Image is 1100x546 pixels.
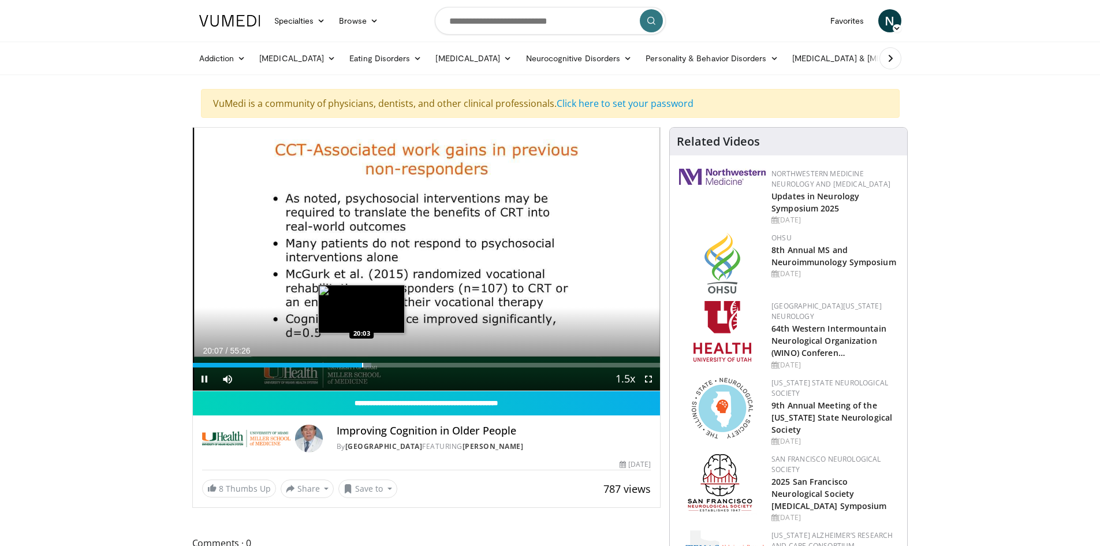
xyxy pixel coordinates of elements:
a: San Francisco Neurological Society [771,454,881,474]
a: Northwestern Medicine Neurology and [MEDICAL_DATA] [771,169,890,189]
img: VuMedi Logo [199,15,260,27]
a: Browse [332,9,385,32]
div: Progress Bar [193,363,661,367]
div: [DATE] [771,512,898,523]
button: Playback Rate [614,367,637,391]
button: Pause [193,367,216,391]
a: [US_STATE] State Neurological Society [771,378,888,398]
img: da959c7f-65a6-4fcf-a939-c8c702e0a770.png.150x105_q85_autocrop_double_scale_upscale_version-0.2.png [704,233,740,294]
a: OHSU [771,233,792,243]
div: [DATE] [771,269,898,279]
span: 20:07 [203,346,223,355]
input: Search topics, interventions [435,7,666,35]
a: Favorites [823,9,871,32]
img: Avatar [295,425,323,452]
span: 8 [219,483,223,494]
span: 55:26 [230,346,250,355]
a: 8 Thumbs Up [202,480,276,497]
a: [PERSON_NAME] [463,441,524,451]
span: 787 views [603,482,651,496]
img: 2a462fb6-9365-492a-ac79-3166a6f924d8.png.150x105_q85_autocrop_double_scale_upscale_version-0.2.jpg [679,169,766,185]
img: 71a8b48c-8850-4916-bbdd-e2f3ccf11ef9.png.150x105_q85_autocrop_double_scale_upscale_version-0.2.png [692,378,753,439]
h4: Improving Cognition in Older People [337,425,651,437]
button: Fullscreen [637,367,660,391]
div: By FEATURING [337,441,651,452]
div: [DATE] [771,215,898,225]
div: VuMedi is a community of physicians, dentists, and other clinical professionals. [201,89,900,118]
div: [DATE] [771,360,898,370]
div: [DATE] [620,459,651,470]
a: [MEDICAL_DATA] [252,47,342,70]
a: [GEOGRAPHIC_DATA] [345,441,423,451]
button: Mute [216,367,239,391]
a: Specialties [267,9,333,32]
a: Neurocognitive Disorders [519,47,639,70]
span: / [226,346,228,355]
img: f6362829-b0a3-407d-a044-59546adfd345.png.150x105_q85_autocrop_double_scale_upscale_version-0.2.png [693,301,751,362]
a: Addiction [192,47,253,70]
a: [MEDICAL_DATA] & [MEDICAL_DATA] [785,47,950,70]
img: image.jpeg [318,285,405,333]
a: 2025 San Francisco Neurological Society [MEDICAL_DATA] Symposium [771,476,886,511]
button: Share [281,480,334,498]
video-js: Video Player [193,128,661,391]
h4: Related Videos [677,135,760,148]
a: N [878,9,901,32]
a: 8th Annual MS and Neuroimmunology Symposium [771,244,896,268]
a: [MEDICAL_DATA] [428,47,519,70]
a: [GEOGRAPHIC_DATA][US_STATE] Neurology [771,301,882,321]
a: Personality & Behavior Disorders [639,47,785,70]
a: 64th Western Intermountain Neurological Organization (WINO) Conferen… [771,323,886,358]
div: [DATE] [771,436,898,447]
a: Click here to set your password [557,97,693,110]
a: Updates in Neurology Symposium 2025 [771,191,859,214]
button: Save to [338,480,397,498]
a: Eating Disorders [342,47,428,70]
img: University of Miami [202,425,290,452]
img: ad8adf1f-d405-434e-aebe-ebf7635c9b5d.png.150x105_q85_autocrop_double_scale_upscale_version-0.2.png [688,454,757,515]
a: 9th Annual Meeting of the [US_STATE] State Neurological Society [771,400,892,435]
